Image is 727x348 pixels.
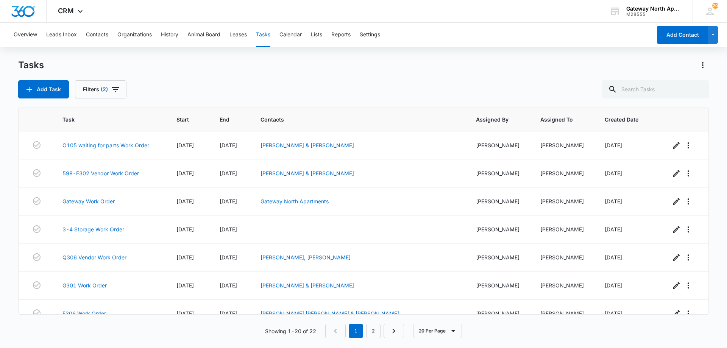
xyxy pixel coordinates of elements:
[366,324,381,338] a: Page 2
[261,115,447,123] span: Contacts
[331,23,351,47] button: Reports
[261,142,354,148] a: [PERSON_NAME] & [PERSON_NAME]
[605,115,641,123] span: Created Date
[220,254,237,261] span: [DATE]
[261,170,354,176] a: [PERSON_NAME] & [PERSON_NAME]
[18,59,44,71] h1: Tasks
[220,282,237,289] span: [DATE]
[62,225,124,233] a: 3-4 Storage Work Order
[384,324,404,338] a: Next Page
[349,324,363,338] em: 1
[540,253,587,261] div: [PERSON_NAME]
[62,141,149,149] a: O105 waiting for parts Work Order
[176,170,194,176] span: [DATE]
[605,142,622,148] span: [DATE]
[176,198,194,204] span: [DATE]
[476,169,522,177] div: [PERSON_NAME]
[540,169,587,177] div: [PERSON_NAME]
[476,253,522,261] div: [PERSON_NAME]
[18,80,69,98] button: Add Task
[58,7,74,15] span: CRM
[605,170,622,176] span: [DATE]
[626,6,682,12] div: account name
[476,281,522,289] div: [PERSON_NAME]
[476,197,522,205] div: [PERSON_NAME]
[605,282,622,289] span: [DATE]
[605,310,622,317] span: [DATE]
[265,327,316,335] p: Showing 1-20 of 22
[62,115,147,123] span: Task
[62,309,106,317] a: F306 Work Order
[657,26,708,44] button: Add Contact
[626,12,682,17] div: account id
[540,281,587,289] div: [PERSON_NAME]
[360,23,380,47] button: Settings
[325,324,404,338] nav: Pagination
[176,115,191,123] span: Start
[220,142,237,148] span: [DATE]
[712,3,718,9] span: 20
[261,254,351,261] a: [PERSON_NAME], [PERSON_NAME]
[540,115,576,123] span: Assigned To
[261,282,354,289] a: [PERSON_NAME] & [PERSON_NAME]
[176,254,194,261] span: [DATE]
[220,310,237,317] span: [DATE]
[476,141,522,149] div: [PERSON_NAME]
[256,23,270,47] button: Tasks
[62,253,126,261] a: Q306 Vendor Work Order
[229,23,247,47] button: Leases
[605,226,622,233] span: [DATE]
[220,226,237,233] span: [DATE]
[540,225,587,233] div: [PERSON_NAME]
[86,23,108,47] button: Contacts
[605,198,622,204] span: [DATE]
[279,23,302,47] button: Calendar
[75,80,126,98] button: Filters(2)
[413,324,462,338] button: 20 Per Page
[220,198,237,204] span: [DATE]
[540,309,587,317] div: [PERSON_NAME]
[261,198,329,204] a: Gateway North Apartments
[176,310,194,317] span: [DATE]
[176,282,194,289] span: [DATE]
[605,254,622,261] span: [DATE]
[62,169,139,177] a: 598-F302 Vendor Work Order
[62,197,115,205] a: Gateway Work Order
[161,23,178,47] button: History
[62,281,107,289] a: G301 Work Order
[220,170,237,176] span: [DATE]
[187,23,220,47] button: Animal Board
[176,142,194,148] span: [DATE]
[476,309,522,317] div: [PERSON_NAME]
[176,226,194,233] span: [DATE]
[476,225,522,233] div: [PERSON_NAME]
[540,141,587,149] div: [PERSON_NAME]
[540,197,587,205] div: [PERSON_NAME]
[261,310,399,317] a: [PERSON_NAME] [PERSON_NAME] & [PERSON_NAME]
[712,3,718,9] div: notifications count
[14,23,37,47] button: Overview
[101,87,108,92] span: (2)
[311,23,322,47] button: Lists
[46,23,77,47] button: Leads Inbox
[602,80,709,98] input: Search Tasks
[220,115,231,123] span: End
[697,59,709,71] button: Actions
[476,115,511,123] span: Assigned By
[117,23,152,47] button: Organizations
